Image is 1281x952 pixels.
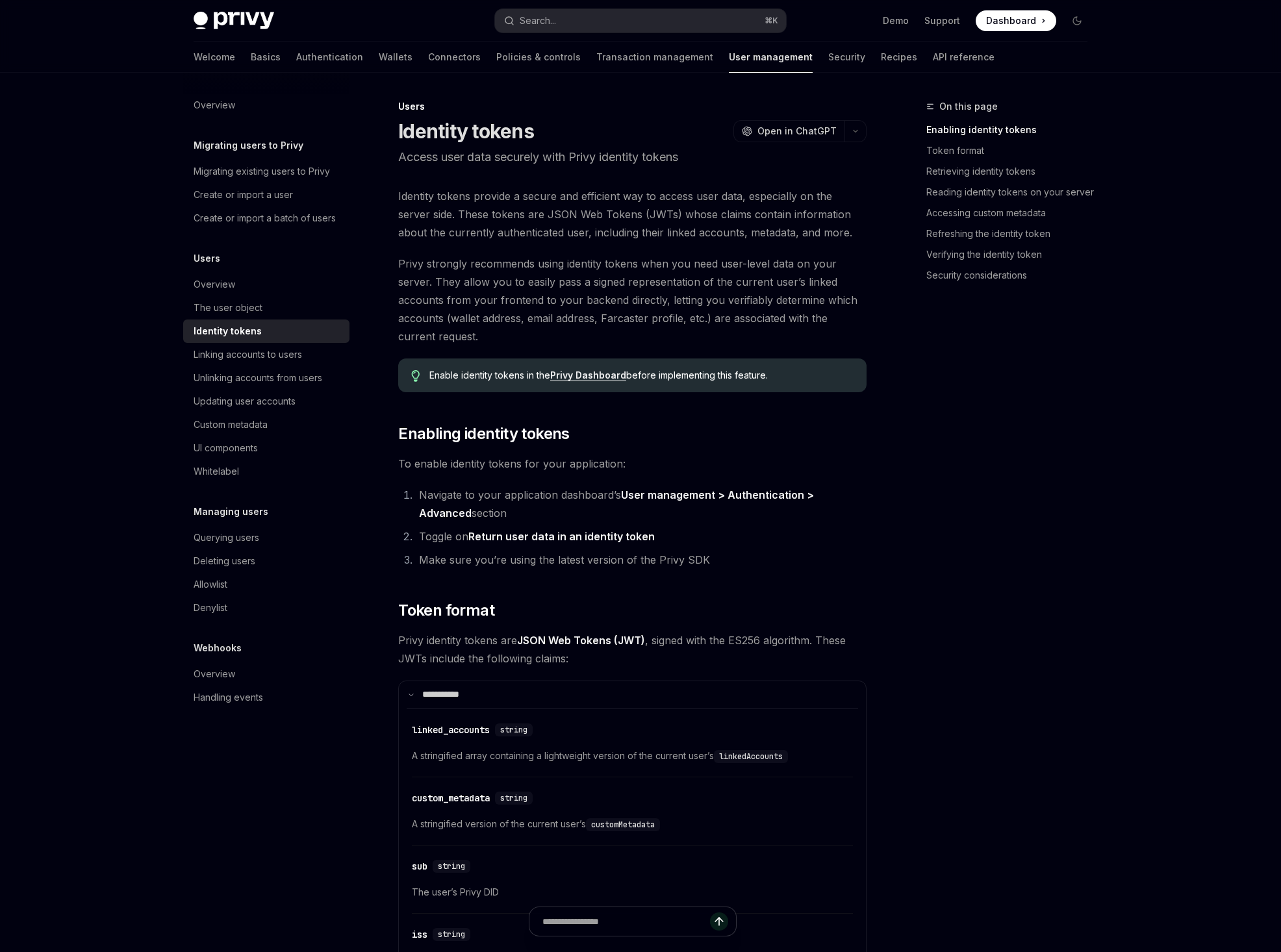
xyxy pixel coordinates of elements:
[729,42,813,73] a: User management
[412,748,853,764] span: A stringified array containing a lightweight version of the current user’s
[183,296,349,319] a: The user object
[586,818,660,831] code: customMetadata
[194,277,235,292] div: Overview
[194,187,293,203] div: Create or import a user
[194,347,302,362] div: Linking accounts to users
[183,366,349,390] a: Unlinking accounts from users
[412,884,853,900] span: The user’s Privy DID
[415,551,867,569] li: Make sure you’re using the latest version of the Privy SDK
[183,390,349,413] a: Updating user accounts
[183,460,349,483] a: Whitelabel
[765,16,778,26] span: ⌘ K
[1067,10,1087,31] button: Toggle dark mode
[194,42,235,73] a: Welcome
[926,182,1098,203] a: Reading identity tokens on your server
[194,251,220,266] h5: Users
[183,662,349,686] a: Overview
[194,553,255,569] div: Deleting users
[411,370,420,382] svg: Tip
[596,42,713,73] a: Transaction management
[194,440,258,456] div: UI components
[398,455,867,473] span: To enable identity tokens for your application:
[398,100,867,113] div: Users
[500,725,527,735] span: string
[520,13,556,29] div: Search...
[550,370,626,381] a: Privy Dashboard
[194,464,239,479] div: Whitelabel
[398,631,867,668] span: Privy identity tokens are , signed with the ES256 algorithm. These JWTs include the following cla...
[939,99,998,114] span: On this page
[194,640,242,656] h5: Webhooks
[412,792,490,805] div: custom_metadata
[398,119,534,143] h1: Identity tokens
[183,319,349,343] a: Identity tokens
[976,10,1056,31] a: Dashboard
[926,203,1098,223] a: Accessing custom metadata
[183,573,349,596] a: Allowlist
[194,504,268,520] h5: Managing users
[926,265,1098,286] a: Security considerations
[412,816,853,832] span: A stringified version of the current user’s
[398,600,494,621] span: Token format
[194,394,296,409] div: Updating user accounts
[710,912,728,931] button: Send message
[398,187,867,242] span: Identity tokens provide a secure and efficient way to access user data, especially on the server ...
[428,42,481,73] a: Connectors
[183,413,349,436] a: Custom metadata
[429,369,854,382] span: Enable identity tokens in the before implementing this feature.
[194,210,336,226] div: Create or import a batch of users
[194,300,262,316] div: The user object
[714,750,788,763] code: linkedAccounts
[398,423,570,444] span: Enabling identity tokens
[194,690,263,705] div: Handling events
[926,140,1098,161] a: Token format
[926,223,1098,244] a: Refreshing the identity token
[194,370,322,386] div: Unlinking accounts from users
[757,125,837,138] span: Open in ChatGPT
[828,42,865,73] a: Security
[496,42,581,73] a: Policies & controls
[183,94,349,117] a: Overview
[251,42,281,73] a: Basics
[194,577,227,592] div: Allowlist
[412,860,427,873] div: sub
[926,244,1098,265] a: Verifying the identity token
[194,323,262,339] div: Identity tokens
[183,686,349,709] a: Handling events
[183,207,349,230] a: Create or import a batch of users
[183,343,349,366] a: Linking accounts to users
[183,436,349,460] a: UI components
[183,273,349,296] a: Overview
[194,97,235,113] div: Overview
[398,255,867,345] span: Privy strongly recommends using identity tokens when you need user-level data on your server. The...
[194,138,303,153] h5: Migrating users to Privy
[194,530,259,545] div: Querying users
[517,634,645,647] a: JSON Web Tokens (JWT)
[883,14,909,27] a: Demo
[926,161,1098,182] a: Retrieving identity tokens
[415,486,867,522] li: Navigate to your application dashboard’s section
[881,42,917,73] a: Recipes
[183,526,349,549] a: Querying users
[412,723,490,736] div: linked_accounts
[933,42,995,73] a: API reference
[194,164,330,179] div: Migrating existing users to Privy
[468,530,655,543] strong: Return user data in an identity token
[183,160,349,183] a: Migrating existing users to Privy
[500,793,527,803] span: string
[194,600,227,616] div: Denylist
[183,183,349,207] a: Create or import a user
[495,9,786,32] button: Search...⌘K
[986,14,1036,27] span: Dashboard
[926,119,1098,140] a: Enabling identity tokens
[194,417,268,432] div: Custom metadata
[379,42,412,73] a: Wallets
[296,42,363,73] a: Authentication
[183,549,349,573] a: Deleting users
[733,120,844,142] button: Open in ChatGPT
[438,861,465,871] span: string
[183,596,349,620] a: Denylist
[924,14,960,27] a: Support
[194,12,274,30] img: dark logo
[398,148,867,166] p: Access user data securely with Privy identity tokens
